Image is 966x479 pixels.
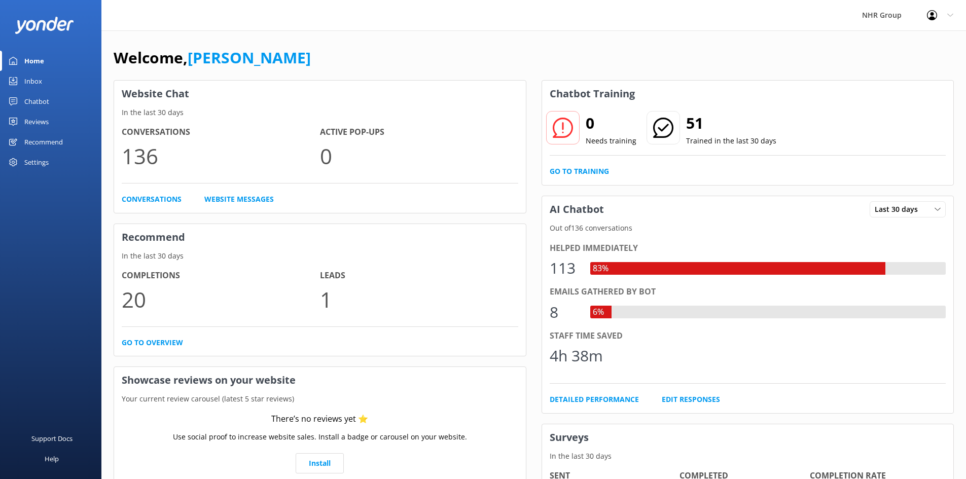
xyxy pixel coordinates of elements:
h4: Leads [320,269,518,282]
h2: 0 [586,111,636,135]
span: Last 30 days [875,204,924,215]
div: Emails gathered by bot [550,285,946,299]
p: Use social proof to increase website sales. Install a badge or carousel on your website. [173,431,467,443]
h4: Conversations [122,126,320,139]
a: Website Messages [204,194,274,205]
h4: Completions [122,269,320,282]
div: Chatbot [24,91,49,112]
a: Install [296,453,344,473]
h3: AI Chatbot [542,196,612,223]
div: Home [24,51,44,71]
div: Settings [24,152,49,172]
div: 83% [590,262,611,275]
a: Conversations [122,194,182,205]
h4: Active Pop-ups [320,126,518,139]
div: Reviews [24,112,49,132]
p: In the last 30 days [114,250,526,262]
div: 6% [590,306,606,319]
p: 20 [122,282,320,316]
h3: Website Chat [114,81,526,107]
p: In the last 30 days [542,451,954,462]
h2: 51 [686,111,776,135]
p: Trained in the last 30 days [686,135,776,146]
div: Support Docs [31,428,73,449]
a: [PERSON_NAME] [188,47,311,68]
div: There’s no reviews yet ⭐ [271,413,368,426]
div: Recommend [24,132,63,152]
div: Inbox [24,71,42,91]
a: Go to Training [550,166,609,177]
div: 8 [550,300,580,324]
div: 113 [550,256,580,280]
a: Go to overview [122,337,183,348]
h3: Recommend [114,224,526,250]
div: Helped immediately [550,242,946,255]
h3: Showcase reviews on your website [114,367,526,393]
h1: Welcome, [114,46,311,70]
div: 4h 38m [550,344,603,368]
p: In the last 30 days [114,107,526,118]
p: Your current review carousel (latest 5 star reviews) [114,393,526,404]
div: Staff time saved [550,329,946,343]
p: 1 [320,282,518,316]
a: Edit Responses [662,394,720,405]
h3: Chatbot Training [542,81,642,107]
div: Help [45,449,59,469]
h3: Surveys [542,424,954,451]
p: Needs training [586,135,636,146]
p: 0 [320,139,518,173]
img: yonder-white-logo.png [15,17,74,33]
p: 136 [122,139,320,173]
a: Detailed Performance [550,394,639,405]
p: Out of 136 conversations [542,223,954,234]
